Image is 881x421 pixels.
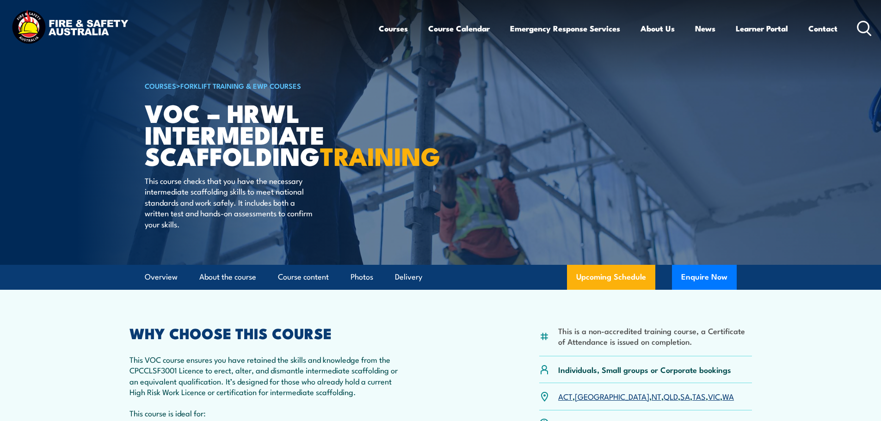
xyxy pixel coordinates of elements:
[652,390,661,402] a: NT
[808,16,838,41] a: Contact
[558,391,734,402] p: , , , , , , ,
[708,390,720,402] a: VIC
[510,16,620,41] a: Emergency Response Services
[278,265,329,289] a: Course content
[145,175,314,229] p: This course checks that you have the necessary intermediate scaffolding skills to meet national s...
[145,80,176,91] a: COURSES
[567,265,655,290] a: Upcoming Schedule
[664,390,678,402] a: QLD
[145,102,373,166] h1: VOC – HRWL Intermediate Scaffolding
[145,80,373,91] h6: >
[428,16,490,41] a: Course Calendar
[736,16,788,41] a: Learner Portal
[145,265,178,289] a: Overview
[558,390,573,402] a: ACT
[672,265,737,290] button: Enquire Now
[129,326,400,339] h2: WHY CHOOSE THIS COURSE
[320,136,440,174] strong: TRAINING
[180,80,301,91] a: Forklift Training & EWP Courses
[558,325,752,347] li: This is a non-accredited training course, a Certificate of Attendance is issued on completion.
[558,364,731,375] p: Individuals, Small groups or Corporate bookings
[641,16,675,41] a: About Us
[379,16,408,41] a: Courses
[575,390,649,402] a: [GEOGRAPHIC_DATA]
[695,16,715,41] a: News
[129,354,400,397] p: This VOC course ensures you have retained the skills and knowledge from the CPCCLSF3001 Licence t...
[395,265,422,289] a: Delivery
[692,390,706,402] a: TAS
[199,265,256,289] a: About the course
[722,390,734,402] a: WA
[351,265,373,289] a: Photos
[129,408,400,418] p: This course is ideal for:
[680,390,690,402] a: SA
